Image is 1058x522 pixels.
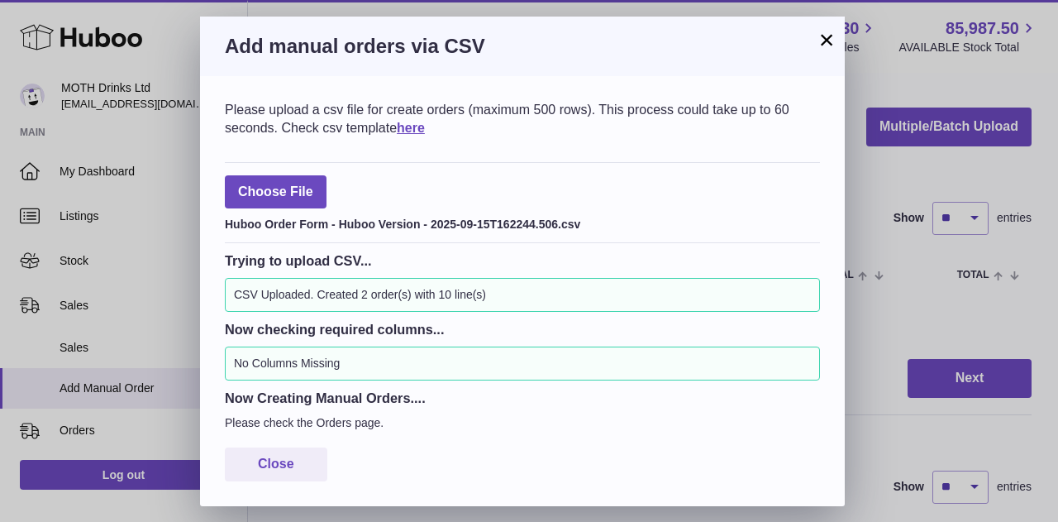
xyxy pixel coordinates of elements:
[225,33,820,60] h3: Add manual orders via CSV
[225,101,820,136] div: Please upload a csv file for create orders (maximum 500 rows). This process could take up to 60 s...
[817,30,836,50] button: ×
[225,320,820,338] h3: Now checking required columns...
[225,251,820,270] h3: Trying to upload CSV...
[397,121,425,135] a: here
[225,389,820,407] h3: Now Creating Manual Orders....
[225,415,820,431] p: Please check the Orders page.
[225,347,820,381] div: No Columns Missing
[225,278,820,312] div: CSV Uploaded. Created 2 order(s) with 10 line(s)
[225,213,820,232] div: Huboo Order Form - Huboo Version - 2025-09-15T162244.506.csv
[258,457,294,471] span: Close
[225,448,327,481] button: Close
[225,175,326,209] span: Choose File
